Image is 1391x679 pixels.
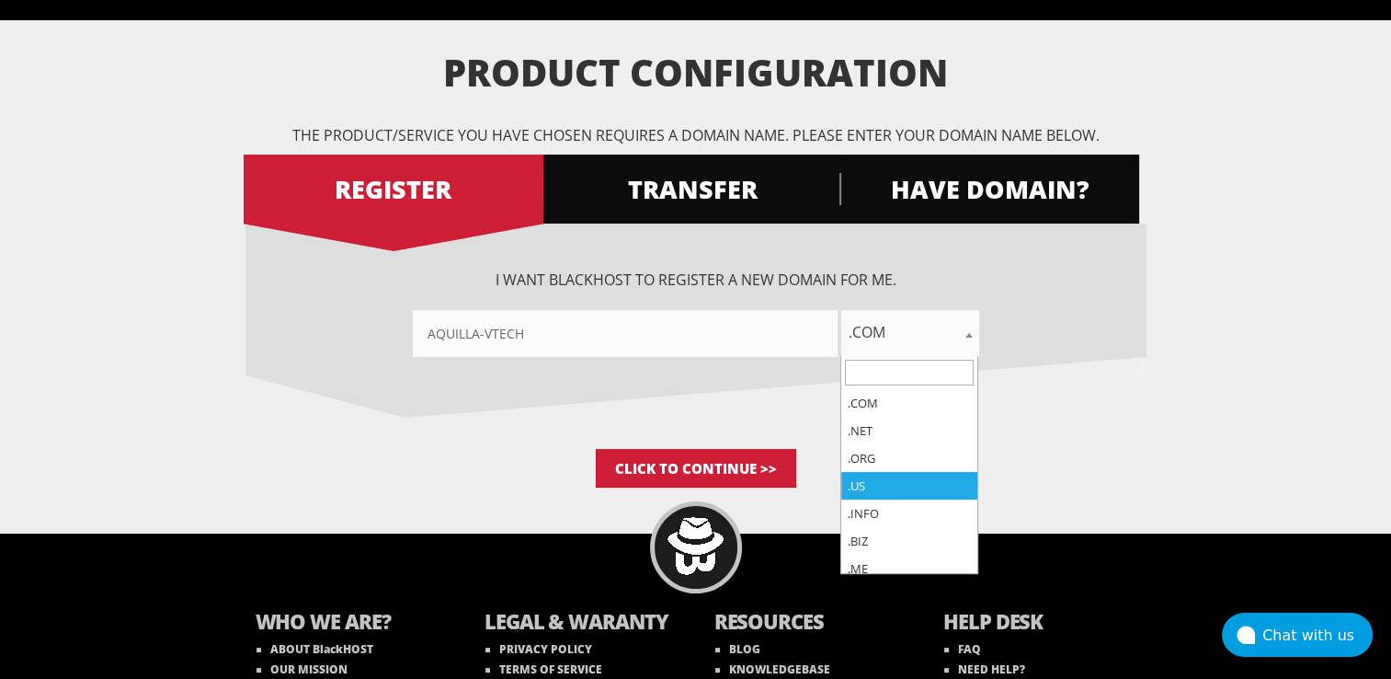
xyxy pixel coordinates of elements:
[944,662,1025,677] a: NEED HELP?
[841,472,977,500] li: .us
[841,527,977,555] li: .biz
[596,449,796,488] input: Click to Continue >>
[841,444,977,472] li: .org
[245,125,1146,145] p: The product/service you have chosen requires a domain name. Please enter your domain name below.
[244,155,543,224] a: REGISTER
[245,270,1146,357] div: I want BlackHOST to register a new domain for me.
[715,641,760,657] a: BLOG
[667,517,724,575] img: BlackHOST mascont, Blacky.
[257,662,348,677] a: OUR MISSION
[715,662,830,677] a: KNOWLEDGEBASE
[245,52,1146,93] h1: Product Configuration
[841,555,977,582] li: .me
[944,641,981,657] a: FAQ
[1222,613,1373,657] button: Chat with us
[257,641,373,657] a: ABOUT BlackHOST
[943,607,1136,639] b: HELP DESK
[1262,627,1373,644] div: Chat with us
[485,662,602,677] a: TERMS OF SERVICE
[256,607,449,639] b: WHO WE ARE?
[839,173,1139,205] span: HAVE DOMAIN?
[841,389,977,417] li: .com
[714,607,907,639] b: RESOURCES
[841,500,977,527] li: .info
[841,310,979,357] span: .com
[485,607,678,639] b: LEGAL & WARANTY
[542,155,841,224] a: TRANSFER
[485,641,592,657] a: PRIVACY POLICY
[841,417,977,444] li: .net
[244,173,543,205] span: REGISTER
[542,173,841,205] span: TRANSFER
[841,319,979,345] span: .com
[839,155,1139,224] a: HAVE DOMAIN?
